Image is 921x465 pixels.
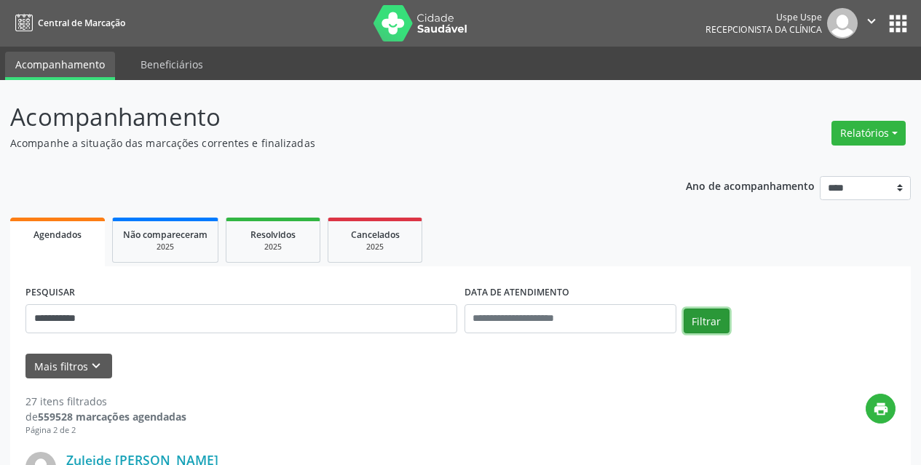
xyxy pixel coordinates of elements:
[866,394,896,424] button: print
[827,8,858,39] img: img
[858,8,885,39] button: 
[705,11,822,23] div: Uspe Uspe
[25,409,186,424] div: de
[351,228,400,241] span: Cancelados
[25,354,112,379] button: Mais filtroskeyboard_arrow_down
[237,242,309,253] div: 2025
[5,52,115,80] a: Acompanhamento
[250,228,296,241] span: Resolvidos
[123,228,207,241] span: Não compareceram
[25,282,75,304] label: PESQUISAR
[88,358,104,374] i: keyboard_arrow_down
[10,11,125,35] a: Central de Marcação
[863,13,880,29] i: 
[25,424,186,437] div: Página 2 de 2
[339,242,411,253] div: 2025
[831,121,906,146] button: Relatórios
[10,135,641,151] p: Acompanhe a situação das marcações correntes e finalizadas
[10,99,641,135] p: Acompanhamento
[123,242,207,253] div: 2025
[25,394,186,409] div: 27 itens filtrados
[705,23,822,36] span: Recepcionista da clínica
[130,52,213,77] a: Beneficiários
[33,228,82,241] span: Agendados
[684,309,730,333] button: Filtrar
[885,11,911,36] button: apps
[465,282,569,304] label: DATA DE ATENDIMENTO
[873,401,889,417] i: print
[38,17,125,29] span: Central de Marcação
[686,176,815,194] p: Ano de acompanhamento
[38,410,186,424] strong: 559528 marcações agendadas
